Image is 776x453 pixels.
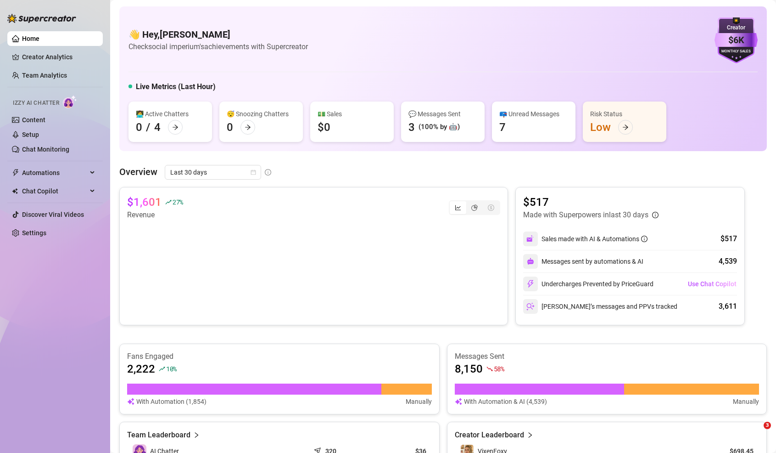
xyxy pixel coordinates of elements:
[159,366,165,372] span: rise
[455,362,483,376] article: 8,150
[720,233,737,244] div: $517
[154,120,161,135] div: 4
[499,120,506,135] div: 7
[136,120,142,135] div: 0
[127,430,190,441] article: Team Leaderboard
[527,430,533,441] span: right
[318,120,330,135] div: $0
[265,169,271,176] span: info-circle
[488,204,494,211] span: dollar-circle
[486,366,493,372] span: fall
[165,199,172,205] span: rise
[22,72,67,79] a: Team Analytics
[527,258,534,265] img: svg%3e
[526,235,535,243] img: svg%3e
[172,124,179,130] span: arrow-right
[622,124,629,130] span: arrow-right
[455,204,461,211] span: line-chart
[22,131,39,138] a: Setup
[318,109,386,119] div: 💵 Sales
[590,109,659,119] div: Risk Status
[22,146,69,153] a: Chat Monitoring
[715,17,758,63] img: purple-badge-B9DA21FR.svg
[449,200,500,215] div: segmented control
[652,212,659,218] span: info-circle
[128,28,308,41] h4: 👋 Hey, [PERSON_NAME]
[173,198,183,206] span: 27 %
[542,234,648,244] div: Sales made with AI & Automations
[494,364,504,373] span: 58 %
[455,351,759,362] article: Messages Sent
[12,188,18,194] img: Chat Copilot
[12,169,19,176] span: thunderbolt
[687,277,737,291] button: Use Chat Copilot
[523,299,677,314] div: [PERSON_NAME]’s messages and PPVs tracked
[251,170,256,175] span: calendar
[688,280,737,288] span: Use Chat Copilot
[170,165,256,179] span: Last 30 days
[22,165,87,180] span: Automations
[641,236,648,242] span: info-circle
[63,95,77,108] img: AI Chatter
[523,277,653,291] div: Undercharges Prevented by PriceGuard
[408,109,477,119] div: 💬 Messages Sent
[22,211,84,218] a: Discover Viral Videos
[22,50,95,64] a: Creator Analytics
[127,351,432,362] article: Fans Engaged
[745,422,767,444] iframe: Intercom live chat
[719,256,737,267] div: 4,539
[733,396,759,407] article: Manually
[227,120,233,135] div: 0
[22,35,39,42] a: Home
[715,23,758,32] div: Creator
[245,124,251,130] span: arrow-right
[119,165,157,179] article: Overview
[523,195,659,210] article: $517
[715,49,758,55] div: Monthly Sales
[127,210,183,221] article: Revenue
[408,120,415,135] div: 3
[227,109,296,119] div: 😴 Snoozing Chatters
[455,396,462,407] img: svg%3e
[136,81,216,92] h5: Live Metrics (Last Hour)
[22,229,46,237] a: Settings
[419,122,460,133] div: (100% by 🤖)
[128,41,308,52] article: Check social imperium's achievements with Supercreator
[13,99,59,108] span: Izzy AI Chatter
[127,362,155,376] article: 2,222
[406,396,432,407] article: Manually
[127,396,134,407] img: svg%3e
[166,364,177,373] span: 10 %
[193,430,200,441] span: right
[127,195,162,210] article: $1,601
[523,210,648,221] article: Made with Superpowers in last 30 days
[715,33,758,47] div: $6K
[764,422,771,429] span: 3
[526,280,535,288] img: svg%3e
[523,254,643,269] div: Messages sent by automations & AI
[7,14,76,23] img: logo-BBDzfeDw.svg
[22,116,45,124] a: Content
[526,302,535,311] img: svg%3e
[136,109,205,119] div: 👩‍💻 Active Chatters
[464,396,547,407] article: With Automation & AI (4,539)
[136,396,207,407] article: With Automation (1,854)
[499,109,568,119] div: 📪 Unread Messages
[471,204,478,211] span: pie-chart
[719,301,737,312] div: 3,611
[455,430,524,441] article: Creator Leaderboard
[22,184,87,198] span: Chat Copilot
